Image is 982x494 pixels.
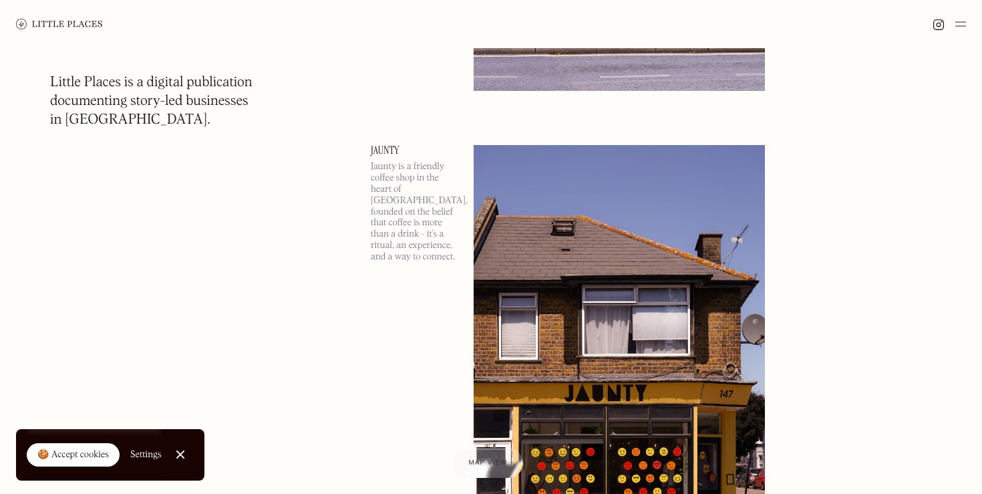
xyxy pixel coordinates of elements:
[469,459,508,467] span: Map view
[371,161,458,262] p: Jaunty is a friendly coffee shop in the heart of [GEOGRAPHIC_DATA], founded on the belief that co...
[50,74,253,130] h1: Little Places is a digital publication documenting story-led businesses in [GEOGRAPHIC_DATA].
[130,450,162,459] div: Settings
[130,440,162,470] a: Settings
[27,443,120,467] a: 🍪 Accept cookies
[37,449,109,462] div: 🍪 Accept cookies
[371,145,458,156] a: Jaunty
[453,449,524,478] a: Map view
[167,441,194,468] a: Close Cookie Popup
